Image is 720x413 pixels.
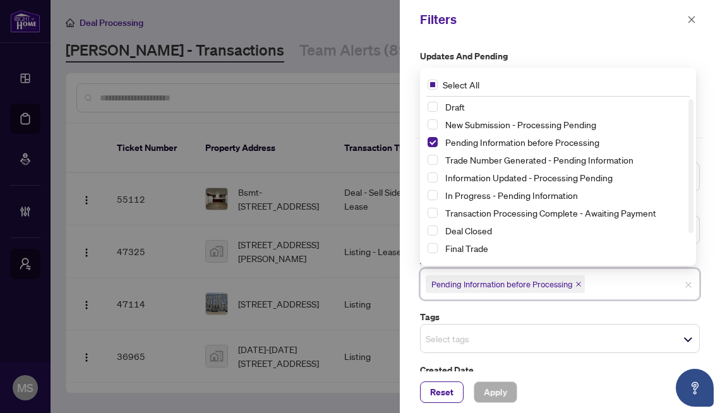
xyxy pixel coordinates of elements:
[420,49,700,63] label: Updates and Pending
[440,241,688,256] span: Final Trade
[445,101,465,112] span: Draft
[431,278,573,290] span: Pending Information before Processing
[440,258,688,273] span: Deal Fell Through - Pending Information
[428,119,438,129] span: Select New Submission - Processing Pending
[420,10,683,29] div: Filters
[575,281,582,287] span: close
[445,154,633,165] span: Trade Number Generated - Pending Information
[440,135,688,150] span: Pending Information before Processing
[428,137,438,147] span: Select Pending Information before Processing
[428,208,438,218] span: Select Transaction Processing Complete - Awaiting Payment
[440,152,688,167] span: Trade Number Generated - Pending Information
[445,119,596,130] span: New Submission - Processing Pending
[445,189,578,201] span: In Progress - Pending Information
[445,136,599,148] span: Pending Information before Processing
[428,102,438,112] span: Select Draft
[445,225,492,236] span: Deal Closed
[428,243,438,253] span: Select Final Trade
[676,369,714,407] button: Open asap
[428,225,438,236] span: Select Deal Closed
[445,242,488,254] span: Final Trade
[474,381,517,403] button: Apply
[685,281,692,289] span: close
[440,99,688,114] span: Draft
[420,363,700,377] label: Created Date
[440,205,688,220] span: Transaction Processing Complete - Awaiting Payment
[445,260,601,272] span: Deal Fell Through - Pending Information
[445,207,656,218] span: Transaction Processing Complete - Awaiting Payment
[445,172,613,183] span: Information Updated - Processing Pending
[430,382,453,402] span: Reset
[420,310,700,324] label: Tags
[426,275,585,293] span: Pending Information before Processing
[440,188,688,203] span: In Progress - Pending Information
[438,78,484,92] span: Select All
[428,155,438,165] span: Select Trade Number Generated - Pending Information
[420,381,464,403] button: Reset
[440,170,688,185] span: Information Updated - Processing Pending
[687,15,696,24] span: close
[440,117,688,132] span: New Submission - Processing Pending
[428,172,438,183] span: Select Information Updated - Processing Pending
[428,190,438,200] span: Select In Progress - Pending Information
[440,223,688,238] span: Deal Closed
